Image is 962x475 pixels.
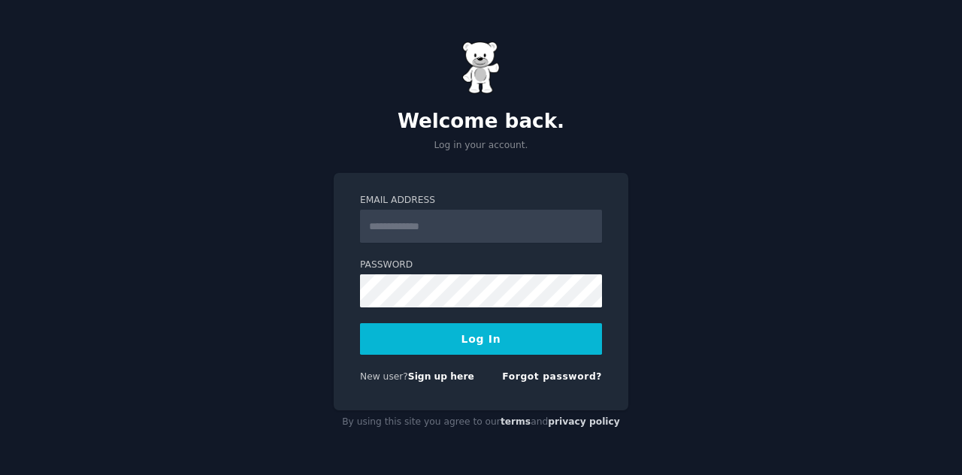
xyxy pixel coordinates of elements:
a: privacy policy [548,416,620,427]
button: Log In [360,323,602,355]
span: New user? [360,371,408,382]
label: Password [360,259,602,272]
a: Forgot password? [502,371,602,382]
div: By using this site you agree to our and [334,410,628,434]
a: Sign up here [408,371,474,382]
p: Log in your account. [334,139,628,153]
img: Gummy Bear [462,41,500,94]
h2: Welcome back. [334,110,628,134]
label: Email Address [360,194,602,207]
a: terms [501,416,531,427]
